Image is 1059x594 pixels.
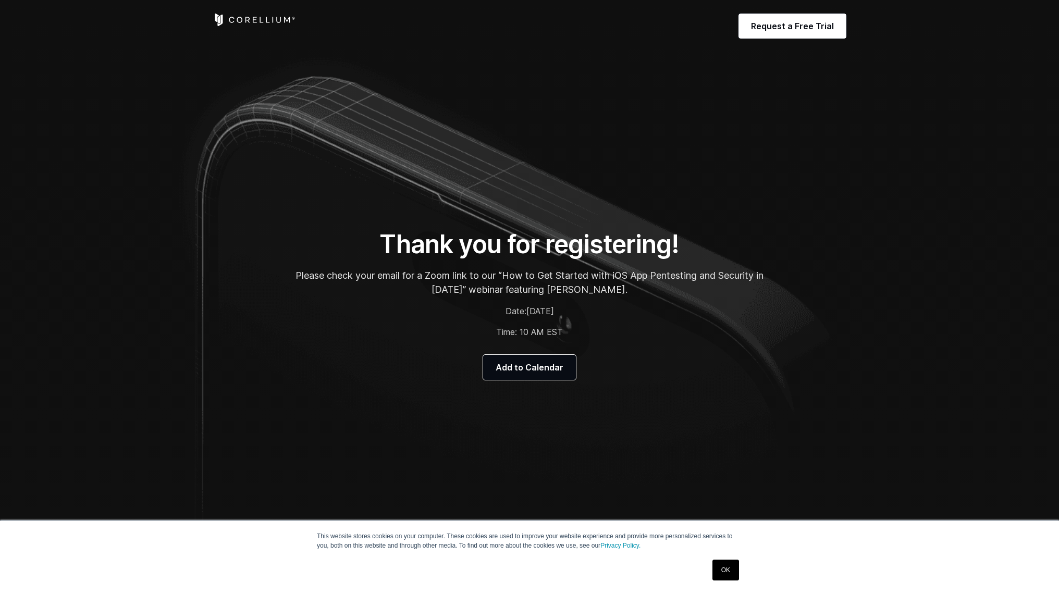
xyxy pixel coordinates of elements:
a: Add to Calendar [483,355,576,380]
a: Corellium Home [213,14,295,26]
p: Date: [295,305,764,317]
a: OK [712,560,739,580]
span: Request a Free Trial [751,20,834,32]
p: This website stores cookies on your computer. These cookies are used to improve your website expe... [317,531,742,550]
span: Add to Calendar [496,361,563,374]
span: [DATE] [526,306,554,316]
a: Request a Free Trial [738,14,846,39]
p: Time: 10 AM EST [295,326,764,338]
a: Privacy Policy. [600,542,641,549]
h1: Thank you for registering! [295,229,764,260]
p: Please check your email for a Zoom link to our “How to Get Started with iOS App Pentesting and Se... [295,268,764,296]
